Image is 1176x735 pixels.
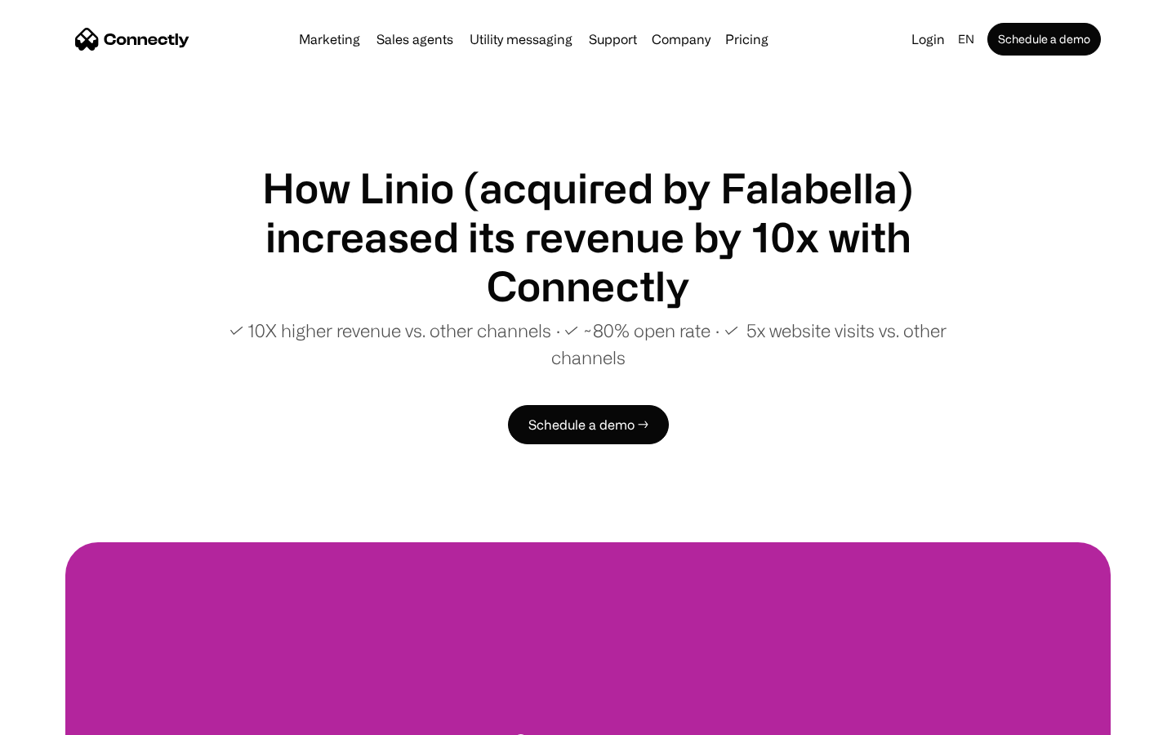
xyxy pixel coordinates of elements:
[652,28,710,51] div: Company
[33,706,98,729] ul: Language list
[508,405,669,444] a: Schedule a demo →
[196,317,980,371] p: ✓ 10X higher revenue vs. other channels ∙ ✓ ~80% open rate ∙ ✓ 5x website visits vs. other channels
[370,33,460,46] a: Sales agents
[16,705,98,729] aside: Language selected: English
[958,28,974,51] div: en
[987,23,1101,56] a: Schedule a demo
[292,33,367,46] a: Marketing
[719,33,775,46] a: Pricing
[196,163,980,310] h1: How Linio (acquired by Falabella) increased its revenue by 10x with Connectly
[905,28,951,51] a: Login
[463,33,579,46] a: Utility messaging
[582,33,644,46] a: Support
